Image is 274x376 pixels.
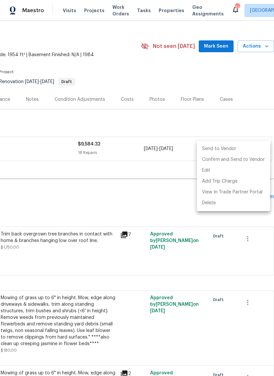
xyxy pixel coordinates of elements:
li: View In Trade Partner Portal [197,187,270,198]
li: Edit [197,165,270,176]
li: Send to Vendor [197,144,270,154]
li: Delete [197,198,270,209]
li: Confirm and Send to Vendor [197,154,270,165]
li: Add Trip Charge [197,176,270,187]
